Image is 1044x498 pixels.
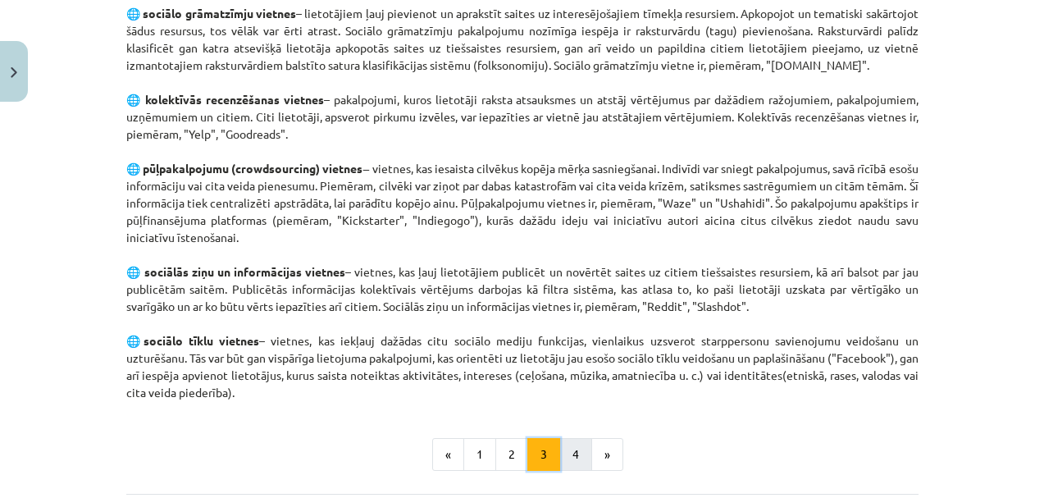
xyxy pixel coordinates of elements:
button: 3 [527,438,560,471]
strong: kolektīvās recenzēšanas vietnes [145,92,324,107]
button: 4 [559,438,592,471]
b: 🌐 [126,264,141,279]
button: 1 [463,438,496,471]
b: 🌐 [126,161,140,176]
strong: sociālo grāmatzīmju vietnes [143,6,296,21]
b: 🌐 [126,6,140,21]
strong: pūļpakalpojumu (crowdsourcing) vietnes [143,161,362,176]
b: 🌐 [126,92,142,107]
button: » [591,438,623,471]
strong: sociālās ziņu un informācijas vietnes [144,264,345,279]
nav: Page navigation example [126,438,919,471]
button: « [432,438,464,471]
b: 🌐 [126,333,144,348]
strong: sociālo tīklu vietnes [144,333,259,348]
img: icon-close-lesson-0947bae3869378f0d4975bcd49f059093ad1ed9edebbc8119c70593378902aed.svg [11,67,17,78]
button: 2 [495,438,528,471]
